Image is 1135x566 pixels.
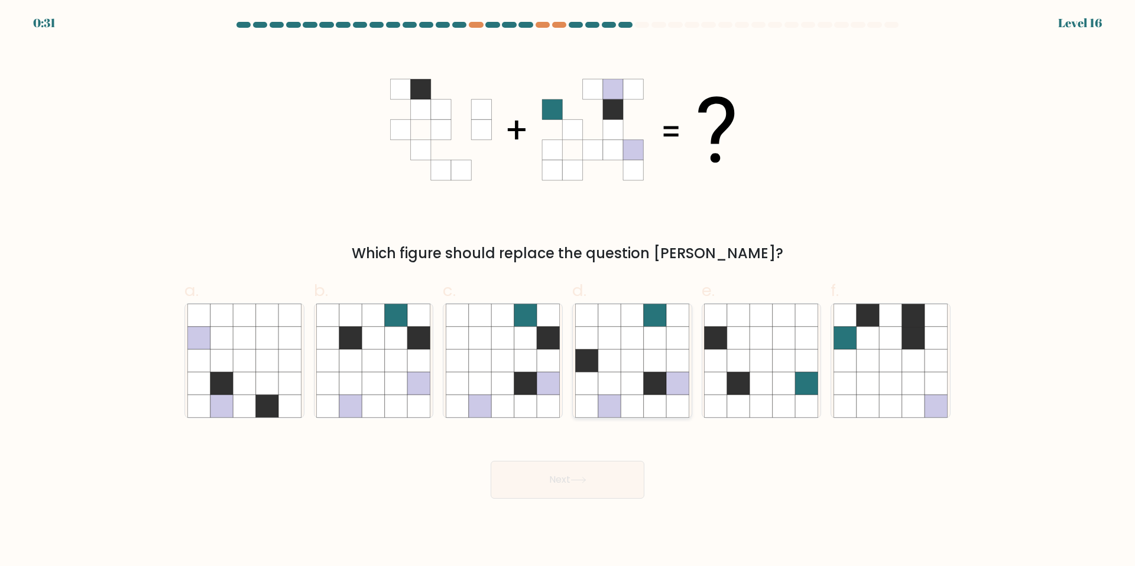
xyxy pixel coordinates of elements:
span: a. [184,279,199,302]
div: Level 16 [1058,14,1102,32]
span: d. [572,279,586,302]
span: b. [314,279,328,302]
span: f. [831,279,839,302]
button: Next [491,461,644,499]
span: e. [702,279,715,302]
div: Which figure should replace the question [PERSON_NAME]? [192,243,943,264]
div: 0:31 [33,14,56,32]
span: c. [443,279,456,302]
